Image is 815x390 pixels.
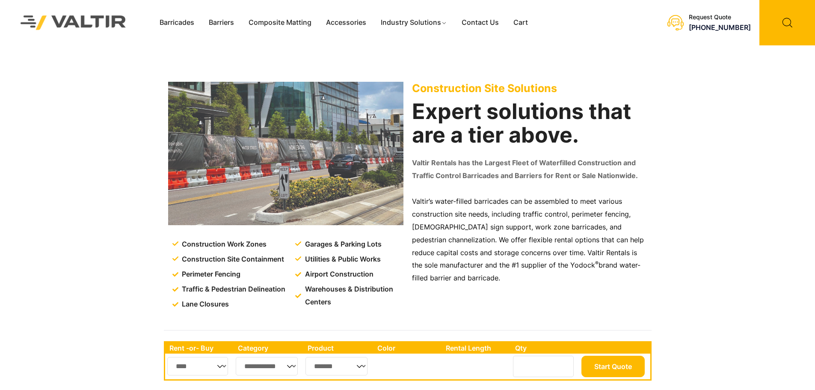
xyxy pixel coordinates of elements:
[180,283,285,296] span: Traffic & Pedestrian Delineation
[454,16,506,29] a: Contact Us
[595,260,599,266] sup: ®
[180,298,229,311] span: Lane Closures
[180,253,284,266] span: Construction Site Containment
[581,356,645,377] button: Start Quote
[180,238,267,251] span: Construction Work Zones
[180,268,240,281] span: Perimeter Fencing
[303,253,381,266] span: Utilities & Public Works
[319,16,373,29] a: Accessories
[412,157,647,182] p: Valtir Rentals has the Largest Fleet of Waterfilled Construction and Traffic Control Barricades a...
[202,16,241,29] a: Barriers
[241,16,319,29] a: Composite Matting
[506,16,535,29] a: Cart
[9,4,137,41] img: Valtir Rentals
[689,23,751,32] a: [PHONE_NUMBER]
[412,82,647,95] p: Construction Site Solutions
[373,16,454,29] a: Industry Solutions
[165,342,234,354] th: Rent -or- Buy
[152,16,202,29] a: Barricades
[373,342,442,354] th: Color
[412,100,647,147] h2: Expert solutions that are a tier above.
[412,195,647,285] p: Valtir’s water-filled barricades can be assembled to meet various construction site needs, includ...
[234,342,304,354] th: Category
[303,342,373,354] th: Product
[442,342,511,354] th: Rental Length
[303,268,373,281] span: Airport Construction
[303,283,405,309] span: Warehouses & Distribution Centers
[689,14,751,21] div: Request Quote
[303,238,382,251] span: Garages & Parking Lots
[511,342,579,354] th: Qty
